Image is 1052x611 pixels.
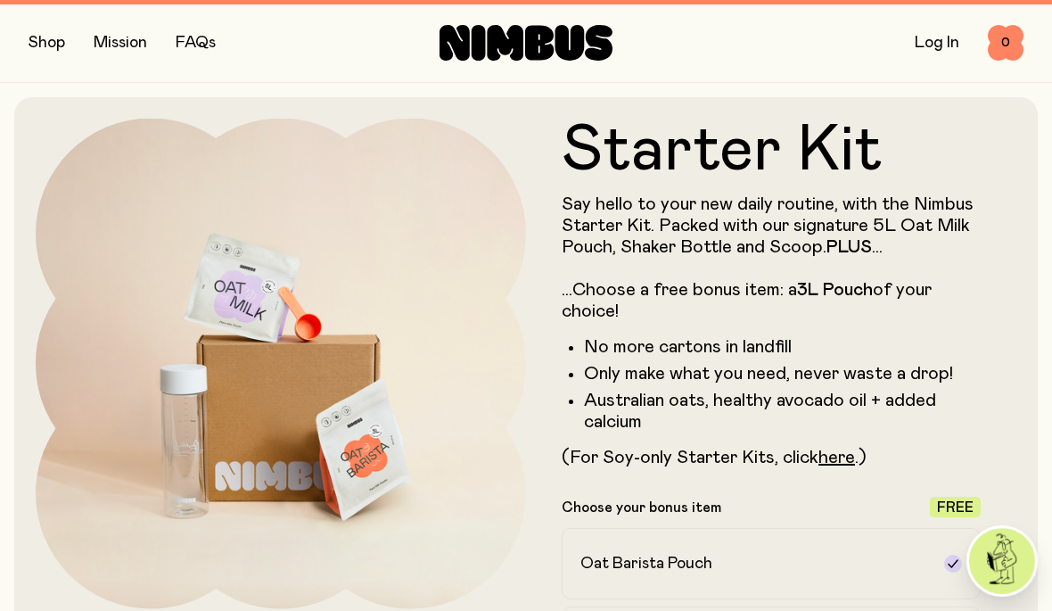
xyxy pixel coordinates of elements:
[562,119,981,183] h1: Starter Kit
[176,35,216,51] a: FAQs
[584,336,981,358] li: No more cartons in landfill
[562,499,721,516] p: Choose your bonus item
[580,553,712,574] h2: Oat Barista Pouch
[969,528,1035,594] img: agent
[937,500,974,515] span: Free
[562,194,981,322] p: Say hello to your new daily routine, with the Nimbus Starter Kit. Packed with our signature 5L Oa...
[797,281,818,299] strong: 3L
[562,447,981,468] p: (For Soy-only Starter Kits, click .)
[826,238,872,256] strong: PLUS
[988,25,1023,61] button: 0
[584,363,981,384] li: Only make what you need, never waste a drop!
[584,390,981,433] li: Australian oats, healthy avocado oil + added calcium
[823,281,873,299] strong: Pouch
[94,35,147,51] a: Mission
[818,449,855,467] a: here
[915,35,959,51] a: Log In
